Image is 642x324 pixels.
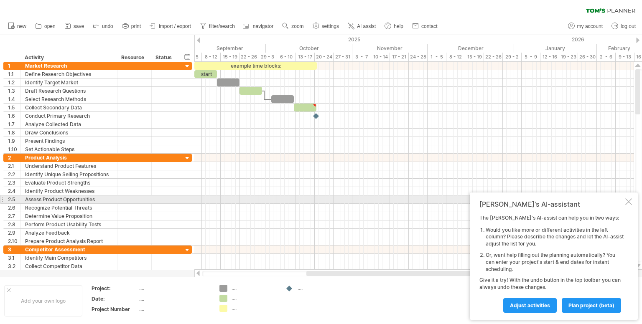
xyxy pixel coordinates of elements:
[8,87,20,95] div: 1.3
[465,53,484,61] div: 15 - 19
[183,44,266,53] div: September 2025
[562,298,621,313] a: plan project (beta)
[202,53,221,61] div: 8 - 12
[8,145,20,153] div: 1.10
[8,120,20,128] div: 1.7
[479,200,624,208] div: [PERSON_NAME]'s AI-assistant
[25,137,113,145] div: Present Findings
[232,295,277,302] div: ....
[25,62,113,70] div: Market Research
[8,179,20,187] div: 2.3
[25,53,112,62] div: Activity
[8,229,20,237] div: 2.9
[258,53,277,61] div: 29 - 3
[23,48,29,55] img: tab_domain_overview_orange.svg
[346,21,378,32] a: AI assist
[25,145,113,153] div: Set Actionable Steps
[148,21,194,32] a: import / export
[25,179,113,187] div: Evaluate Product Strengths
[446,53,465,61] div: 8 - 12
[139,285,209,292] div: ....
[44,23,56,29] span: open
[8,154,20,162] div: 2
[92,285,138,292] div: Project:
[616,53,634,61] div: 9 - 13
[8,70,20,78] div: 1.1
[25,229,113,237] div: Analyze Feedback
[8,137,20,145] div: 1.9
[280,21,306,32] a: zoom
[510,302,550,309] span: Adjust activities
[83,48,90,55] img: tab_keywords_by_traffic_grey.svg
[503,298,557,313] a: Adjust activities
[8,254,20,262] div: 3.1
[479,215,624,312] div: The [PERSON_NAME]'s AI-assist can help you in two ways: Give it a try! With the undo button in th...
[291,23,303,29] span: zoom
[410,21,440,32] a: contact
[540,53,559,61] div: 12 - 16
[484,53,503,61] div: 22 - 26
[102,23,113,29] span: undo
[8,104,20,111] div: 1.5
[232,285,277,292] div: ....
[296,53,315,61] div: 13 - 17
[409,53,428,61] div: 24 - 28
[25,262,113,270] div: Collect Competitor Data
[25,87,113,95] div: Draft Research Questions
[25,162,113,170] div: Understand Product Features
[13,22,20,28] img: website_grey.svg
[8,112,20,120] div: 1.6
[428,53,446,61] div: 1 - 5
[352,44,428,53] div: November 2025
[92,49,141,55] div: Keywords by Traffic
[91,21,116,32] a: undo
[8,195,20,203] div: 2.5
[25,112,113,120] div: Conduct Primary Research
[17,23,26,29] span: new
[121,53,147,62] div: Resource
[25,187,113,195] div: Identify Product Weaknesses
[4,285,82,316] div: Add your own logo
[6,21,29,32] a: new
[578,53,597,61] div: 26 - 30
[8,237,20,245] div: 2.10
[8,204,20,212] div: 2.6
[8,246,20,253] div: 3
[597,53,616,61] div: 2 - 6
[382,21,406,32] a: help
[8,95,20,103] div: 1.4
[139,306,209,313] div: ....
[394,23,403,29] span: help
[421,23,438,29] span: contact
[32,49,75,55] div: Domain Overview
[8,212,20,220] div: 2.7
[159,23,191,29] span: import / export
[25,212,113,220] div: Determine Value Proposition
[194,62,317,70] div: example time blocks:
[242,21,276,32] a: navigator
[503,53,522,61] div: 29 - 2
[568,302,614,309] span: plan project (beta)
[25,95,113,103] div: Select Research Methods
[8,129,20,137] div: 1.8
[277,53,296,61] div: 6 - 10
[25,220,113,228] div: Perform Product Usability Tests
[298,285,343,292] div: ....
[311,21,341,32] a: settings
[522,53,540,61] div: 5 - 9
[194,70,217,78] div: start
[8,220,20,228] div: 2.8
[62,21,87,32] a: save
[232,305,277,312] div: ....
[25,204,113,212] div: Recognize Potential Threats
[352,53,371,61] div: 3 - 7
[23,13,41,20] div: v 4.0.25
[334,53,352,61] div: 27 - 31
[322,23,339,29] span: settings
[25,120,113,128] div: Analyze Collected Data
[8,262,20,270] div: 3.2
[25,254,113,262] div: Identify Main Competitors
[8,62,20,70] div: 1
[621,23,636,29] span: log out
[239,53,258,61] div: 22 - 26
